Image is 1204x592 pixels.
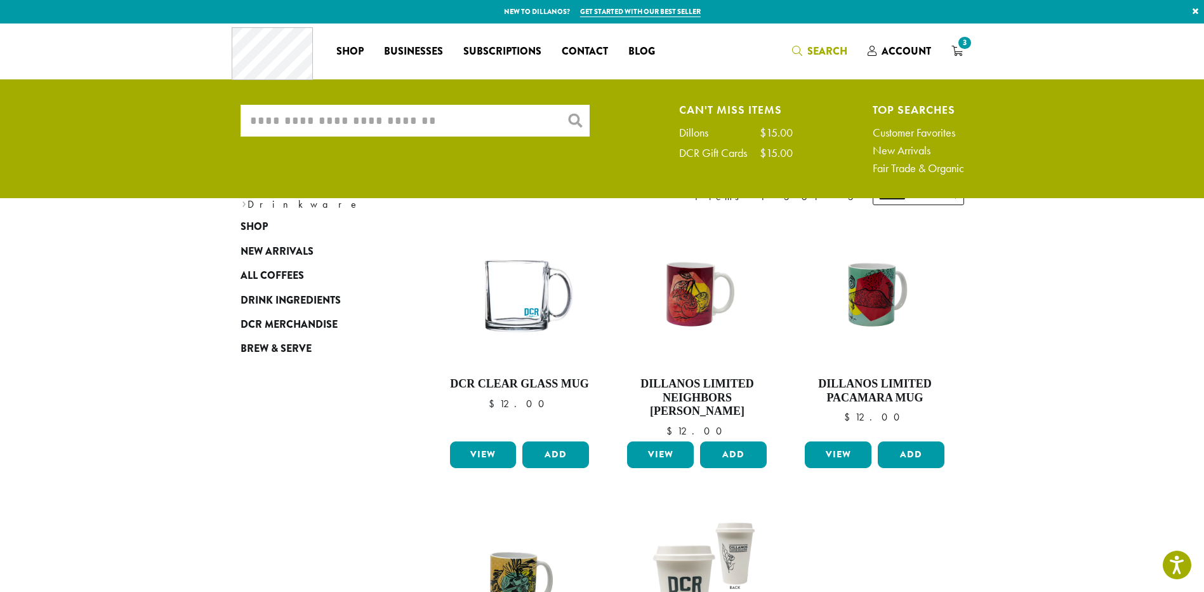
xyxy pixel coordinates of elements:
img: Pacamara_Mug_1200x900.jpg [802,239,948,349]
a: New Arrivals [873,145,964,156]
a: Brew & Serve [241,337,393,361]
span: All Coffees [241,268,304,284]
a: Drink Ingredients [241,288,393,312]
a: View [805,441,871,468]
span: Account [882,44,931,58]
div: Dillons [679,127,721,138]
h4: Top Searches [873,105,964,114]
a: View [450,441,517,468]
a: Dillanos Limited Neighbors [PERSON_NAME] $12.00 [624,221,770,436]
span: New Arrivals [241,244,314,260]
a: Customer Favorites [873,127,964,138]
a: Get started with our best seller [580,6,701,17]
a: Shop [326,41,374,62]
button: Add [700,441,767,468]
span: Blog [628,44,655,60]
h4: Dillanos Limited Neighbors [PERSON_NAME] [624,377,770,419]
div: DCR Gift Cards [679,147,760,159]
span: Search [807,44,847,58]
span: Drink Ingredients [241,293,341,309]
a: New Arrivals [241,239,393,264]
span: 3 [956,34,973,51]
span: $ [489,397,499,410]
a: All Coffees [241,264,393,288]
span: $ [844,410,855,424]
a: View [627,441,694,468]
span: Subscriptions [463,44,541,60]
span: DCR Merchandise [241,317,338,333]
bdi: 12.00 [489,397,550,410]
div: $15.00 [760,127,793,138]
span: $ [666,424,677,438]
span: Businesses [384,44,443,60]
h4: DCR Clear Glass Mug [447,377,593,391]
a: DCR Merchandise [241,313,393,337]
span: Shop [336,44,364,60]
span: Contact [562,44,608,60]
div: $15.00 [760,147,793,159]
span: Shop [241,219,268,235]
a: Search [782,41,857,62]
a: Shop [241,215,393,239]
h4: Dillanos Limited Pacamara Mug [802,377,948,405]
bdi: 12.00 [844,410,906,424]
button: Add [878,441,944,468]
bdi: 12.00 [666,424,728,438]
button: Add [522,441,589,468]
span: Brew & Serve [241,341,312,357]
a: Fair Trade & Organic [873,163,964,174]
a: DCR Clear Glass Mug $12.00 [447,221,593,436]
img: Libbey-Glass-DCR-Mug-e1698434528788.png [446,221,592,367]
span: › [242,192,246,212]
img: NeighborsHernando_Mug_1200x900.jpg [624,239,770,349]
h4: Can't Miss Items [679,105,793,114]
a: Dillanos Limited Pacamara Mug $12.00 [802,221,948,436]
